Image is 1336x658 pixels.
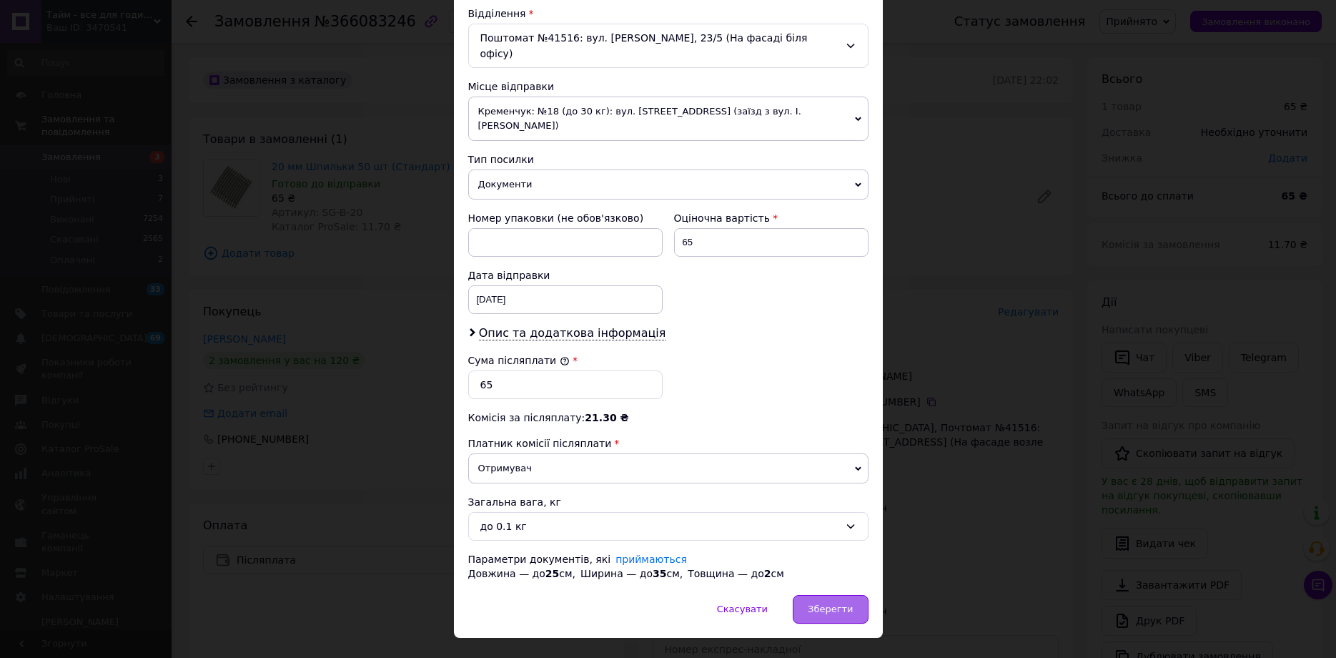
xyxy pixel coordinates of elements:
span: Зберегти [808,604,853,614]
div: Оціночна вартість [674,211,869,225]
div: Поштомат №41516: вул. [PERSON_NAME], 23/5 (На фасаді біля офісу) [468,24,869,68]
span: 25 [545,568,559,579]
div: Дата відправки [468,268,663,283]
span: 2 [764,568,771,579]
label: Сума післяплати [468,355,570,366]
div: Номер упаковки (не обов'язково) [468,211,663,225]
span: 21.30 ₴ [585,412,628,423]
div: Відділення [468,6,869,21]
span: 35 [653,568,666,579]
span: Кременчук: №18 (до 30 кг): вул. [STREET_ADDRESS] (заїзд з вул. І. [PERSON_NAME]) [468,97,869,141]
div: Параметри документів, які Довжина — до см, Ширина — до см, Товщина — до см [468,552,869,581]
span: Платник комісії післяплати [468,438,612,449]
span: Скасувати [717,604,768,614]
div: Комісія за післяплату: [468,411,869,425]
div: Загальна вага, кг [468,495,869,509]
div: до 0.1 кг [480,519,839,534]
span: Документи [468,170,869,200]
span: Тип посилки [468,154,534,165]
span: Отримувач [468,453,869,483]
span: Опис та додаткова інформація [479,326,666,340]
span: Місце відправки [468,81,555,92]
a: приймаються [615,554,687,565]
